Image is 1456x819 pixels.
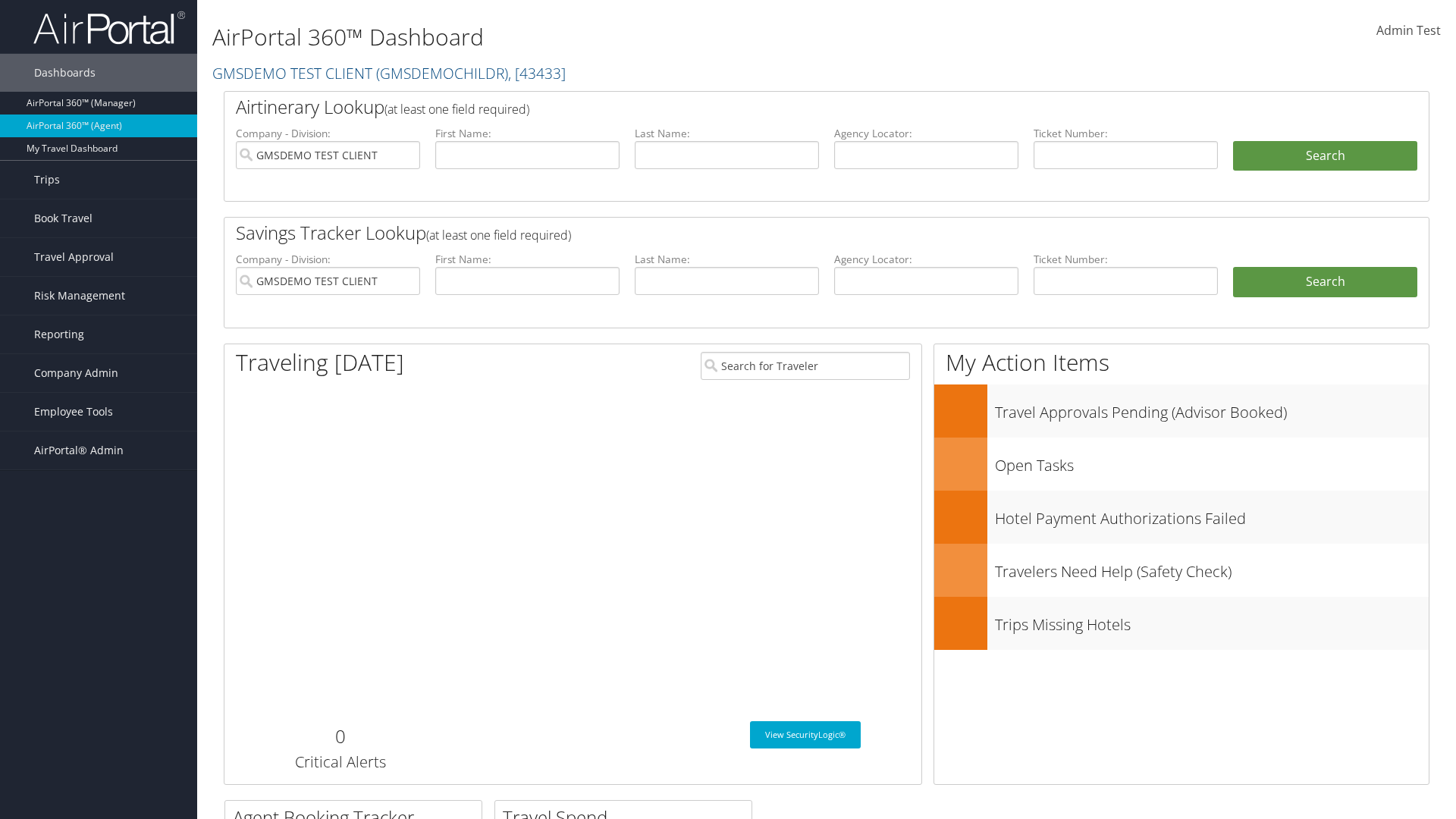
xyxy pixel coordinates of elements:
[236,723,445,749] h2: 0
[376,63,508,83] span: ( GMSDEMOCHILDR )
[934,544,1429,597] a: Travelers Need Help (Safety Check)
[508,63,566,83] span: , [ 43433 ]
[236,126,420,141] label: Company - Division:
[435,126,620,141] label: First Name:
[34,161,60,199] span: Trips
[212,21,1031,53] h1: AirPortal 360™ Dashboard
[995,500,1429,529] h3: Hotel Payment Authorizations Failed
[236,220,1317,246] h2: Savings Tracker Lookup
[1376,22,1441,39] span: Admin Test
[34,54,96,92] span: Dashboards
[384,101,529,118] span: (at least one field required)
[934,491,1429,544] a: Hotel Payment Authorizations Failed
[34,431,124,469] span: AirPortal® Admin
[33,10,185,45] img: airportal-logo.png
[995,554,1429,582] h3: Travelers Need Help (Safety Check)
[1034,252,1218,267] label: Ticket Number:
[236,752,445,773] h3: Critical Alerts
[236,347,404,378] h1: Traveling [DATE]
[34,315,84,353] span: Reporting
[995,607,1429,635] h3: Trips Missing Hotels
[34,199,93,237] span: Book Travel
[1034,126,1218,141] label: Ticket Number:
[1233,267,1417,297] a: Search
[635,126,819,141] label: Last Name:
[1376,8,1441,55] a: Admin Test
[1233,141,1417,171] button: Search
[934,384,1429,438] a: Travel Approvals Pending (Advisor Booked)
[212,63,566,83] a: GMSDEMO TEST CLIENT
[34,238,114,276] span: Travel Approval
[701,352,910,380] input: Search for Traveler
[750,721,861,748] a: View SecurityLogic®
[435,252,620,267] label: First Name:
[934,347,1429,378] h1: My Action Items
[426,227,571,243] span: (at least one field required)
[834,126,1018,141] label: Agency Locator:
[995,394,1429,423] h3: Travel Approvals Pending (Advisor Booked)
[834,252,1018,267] label: Agency Locator:
[34,393,113,431] span: Employee Tools
[236,267,420,295] input: search accounts
[34,277,125,315] span: Risk Management
[995,447,1429,476] h3: Open Tasks
[236,252,420,267] label: Company - Division:
[236,94,1317,120] h2: Airtinerary Lookup
[34,354,118,392] span: Company Admin
[934,438,1429,491] a: Open Tasks
[635,252,819,267] label: Last Name:
[934,597,1429,650] a: Trips Missing Hotels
